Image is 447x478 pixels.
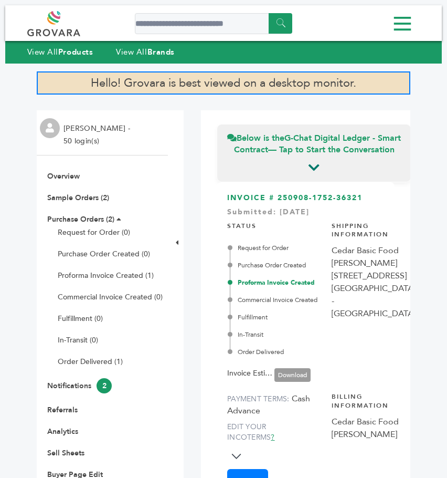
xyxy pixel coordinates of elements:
[37,71,410,95] p: Hello! Grovara is best viewed on a desktop monitor.
[332,282,416,320] div: [GEOGRAPHIC_DATA] - [GEOGRAPHIC_DATA]
[332,214,416,245] h4: Shipping Information
[47,405,78,415] a: Referrals
[47,193,109,203] a: Sample Orders (2)
[230,243,321,253] div: Request for Order
[271,432,274,442] a: ?
[58,314,103,324] a: Fulfillment (0)
[58,292,163,302] a: Commercial Invoice Created (0)
[227,214,321,236] h4: STATUS
[47,381,112,391] a: Notifications2
[230,347,321,357] div: Order Delivered
[147,47,175,57] strong: Brands
[58,249,150,259] a: Purchase Order Created (0)
[332,244,416,257] div: Cedar Basic Food
[116,47,175,57] a: View AllBrands
[230,313,321,322] div: Fulfillment
[274,368,311,382] a: Download
[58,357,123,367] a: Order Delivered (1)
[332,428,416,441] div: [PERSON_NAME]
[227,367,274,380] label: Invoice Estimate
[227,422,316,442] label: EDIT YOUR INCOTERMS
[227,393,310,416] span: Cash Advance
[47,448,84,458] a: Sell Sheets
[227,207,416,223] div: Submitted: [DATE]
[135,13,292,34] input: Search a product or brand...
[332,257,416,269] div: [PERSON_NAME]
[230,330,321,339] div: In-Transit
[58,47,93,57] strong: Products
[47,427,78,437] a: Analytics
[227,193,416,203] h3: INVOICE # 250908-1752-36321
[58,335,98,345] a: In-Transit (0)
[234,132,401,155] strong: G-Chat Digital Ledger - Smart Contract
[47,171,80,181] a: Overview
[332,269,416,282] div: [STREET_ADDRESS]
[230,295,321,305] div: Commercial Invoice Created
[27,12,420,36] div: Menu
[230,278,321,287] div: Proforma Invoice Created
[58,271,154,280] a: Proforma Invoice Created (1)
[332,415,416,428] div: Cedar Basic Food
[47,214,114,224] a: Purchase Orders (2)
[40,118,60,138] img: profile.png
[225,132,403,156] span: Below is the — Tap to Start the Conversation
[27,47,93,57] a: View AllProducts
[97,378,112,393] span: 2
[332,385,416,415] h4: Billing Information
[63,122,133,148] li: [PERSON_NAME] - 50 login(s)
[227,394,290,404] label: PAYMENT TERMS:
[58,227,130,237] a: Request for Order (0)
[230,261,321,270] div: Purchase Order Created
